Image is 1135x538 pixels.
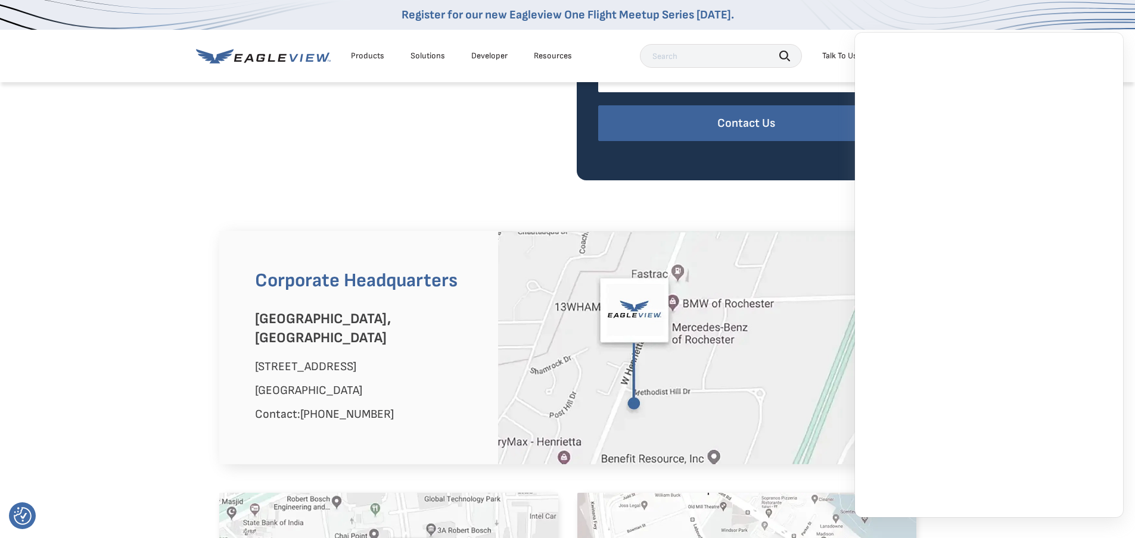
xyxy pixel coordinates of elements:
div: Resources [534,51,572,61]
input: Search [640,44,802,68]
img: Revisit consent button [14,507,32,525]
h3: [GEOGRAPHIC_DATA], [GEOGRAPHIC_DATA] [255,309,480,348]
img: Eagleview Corporate Headquarters [498,231,916,464]
a: [PHONE_NUMBER] [300,407,394,421]
p: [GEOGRAPHIC_DATA] [255,381,480,400]
a: Register for our new Eagleview One Flight Meetup Series [DATE]. [402,8,734,22]
input: Contact Us [598,105,895,142]
div: Solutions [411,51,445,61]
span: Contact: [255,407,394,421]
button: Consent Preferences [14,507,32,525]
div: Products [351,51,384,61]
p: [STREET_ADDRESS] [255,357,480,376]
a: Developer [471,51,508,61]
h2: Corporate Headquarters [255,267,480,295]
div: Talk To Us [822,51,857,61]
